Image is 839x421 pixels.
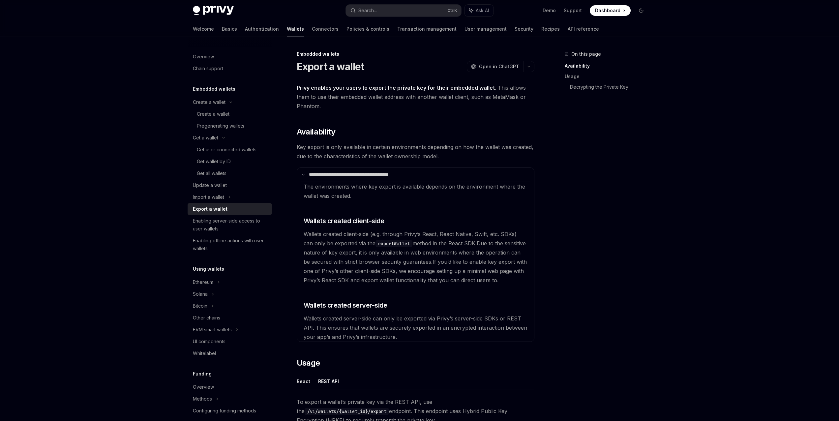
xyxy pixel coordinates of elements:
[193,85,235,93] h5: Embedded wallets
[297,142,534,161] span: Key export is only available in certain environments depending on how the wallet was created, due...
[193,217,268,233] div: Enabling server-side access to user wallets
[397,21,457,37] a: Transaction management
[543,7,556,14] a: Demo
[193,98,225,106] div: Create a wallet
[447,8,457,13] span: Ctrl K
[297,83,534,111] span: . This allows them to use their embedded wallet address with another wallet client, such as MetaM...
[197,146,256,154] div: Get user connected wallets
[541,21,560,37] a: Recipes
[304,240,526,265] span: Due to the sensitive nature of key export, it is only available in web environments where the ope...
[297,84,495,91] strong: Privy enables your users to export the private key for their embedded wallet
[188,215,272,235] a: Enabling server-side access to user wallets
[197,169,226,177] div: Get all wallets
[297,61,364,73] h1: Export a wallet
[464,21,507,37] a: User management
[515,21,533,37] a: Security
[595,7,620,14] span: Dashboard
[358,7,377,15] div: Search...
[245,21,279,37] a: Authentication
[193,21,214,37] a: Welcome
[193,278,213,286] div: Ethereum
[193,237,268,253] div: Enabling offline actions with user wallets
[193,134,218,142] div: Get a wallet
[193,181,227,189] div: Update a wallet
[193,302,207,310] div: Bitcoin
[188,51,272,63] a: Overview
[476,7,489,14] span: Ask AI
[197,122,244,130] div: Pregenerating wallets
[188,347,272,359] a: Whitelabel
[304,301,387,310] span: Wallets created server-side
[304,216,384,226] span: Wallets created client-side
[188,203,272,215] a: Export a wallet
[636,5,646,16] button: Toggle dark mode
[193,65,223,73] div: Chain support
[375,240,412,247] code: exportWallet
[222,21,237,37] a: Basics
[297,358,320,368] span: Usage
[193,338,225,346] div: UI components
[304,231,517,247] span: Wallets created client-side (e.g. through Privy’s React, React Native, Swift, etc. SDKs) can only...
[479,63,519,70] span: Open in ChatGPT
[197,158,231,165] div: Get wallet by ID
[193,395,212,403] div: Methods
[188,381,272,393] a: Overview
[193,193,224,201] div: Import a wallet
[568,21,599,37] a: API reference
[188,336,272,347] a: UI components
[193,290,208,298] div: Solana
[467,61,523,72] button: Open in ChatGPT
[188,108,272,120] a: Create a wallet
[297,51,534,57] div: Embedded wallets
[590,5,631,16] a: Dashboard
[193,383,214,391] div: Overview
[304,258,527,284] span: If you’d like to enable key export with one of Privy’s other client-side SDKs, we encourage setti...
[193,349,216,357] div: Whitelabel
[570,82,652,92] a: Decrypting the Private Key
[193,370,212,378] h5: Funding
[188,63,272,75] a: Chain support
[193,265,224,273] h5: Using wallets
[188,312,272,324] a: Other chains
[188,144,272,156] a: Get user connected wallets
[464,5,494,16] button: Ask AI
[346,5,461,16] button: Search...CtrlK
[188,405,272,417] a: Configuring funding methods
[304,183,525,199] span: The environments where key export is available depends on the environment where the wallet was cr...
[564,7,582,14] a: Support
[197,110,229,118] div: Create a wallet
[346,21,389,37] a: Policies & controls
[193,326,232,334] div: EVM smart wallets
[188,235,272,255] a: Enabling offline actions with user wallets
[193,53,214,61] div: Overview
[297,374,310,389] button: React
[188,120,272,132] a: Pregenerating wallets
[312,21,339,37] a: Connectors
[305,408,389,415] code: /v1/wallets/{wallet_id}/export
[297,127,336,137] span: Availability
[193,407,256,415] div: Configuring funding methods
[188,179,272,191] a: Update a wallet
[193,6,234,15] img: dark logo
[571,50,601,58] span: On this page
[193,314,220,322] div: Other chains
[188,156,272,167] a: Get wallet by ID
[304,315,527,340] span: Wallets created server-side can only be exported via Privy’s server-side SDKs or REST API. This e...
[188,167,272,179] a: Get all wallets
[565,71,652,82] a: Usage
[287,21,304,37] a: Wallets
[318,374,339,389] button: REST API
[193,205,227,213] div: Export a wallet
[565,61,652,71] a: Availability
